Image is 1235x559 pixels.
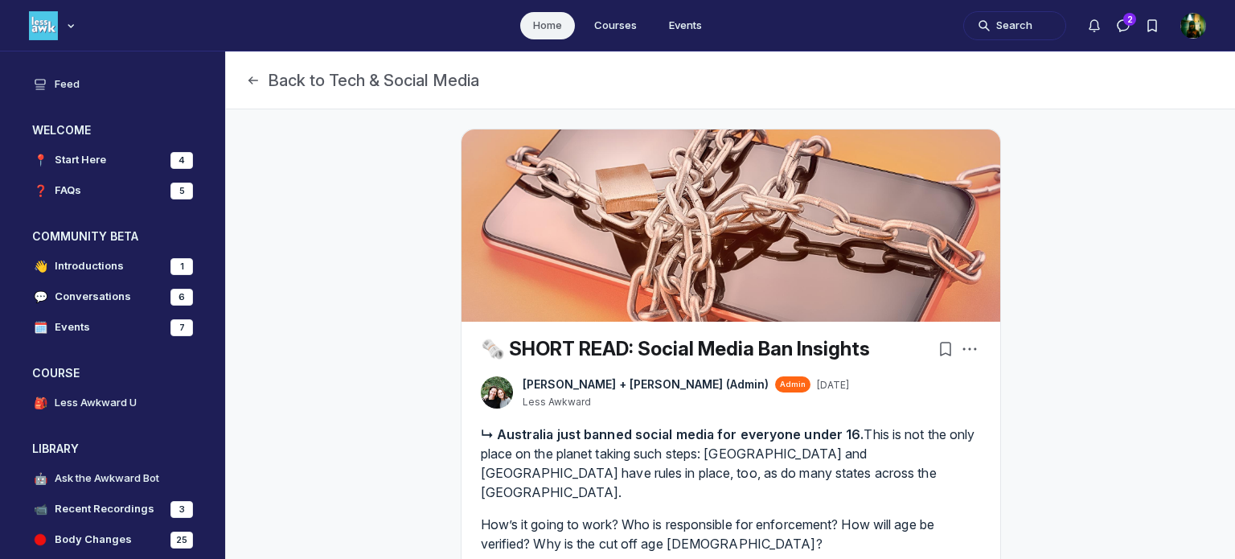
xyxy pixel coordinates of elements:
[462,129,1000,322] img: post cover image
[55,319,90,335] h4: Events
[1080,11,1109,40] button: Notifications
[32,365,80,381] h3: COURSE
[32,152,48,168] span: 📍
[32,122,91,138] h3: WELCOME
[19,177,206,204] a: ❓FAQs5
[19,389,206,417] a: 🎒Less Awkward U
[958,338,981,360] button: Post actions
[32,501,48,517] span: 📹
[19,117,206,143] button: WELCOMECollapse space
[32,183,48,199] span: ❓
[55,76,80,92] h4: Feed
[32,228,138,245] h3: COMMUNITY BETA
[55,258,124,274] h4: Introductions
[29,10,79,42] button: Less Awkward Hub logo
[19,495,206,523] a: 📹Recent Recordings3
[170,501,193,518] div: 3
[55,471,159,487] h4: Ask the Awkward Bot
[170,258,193,275] div: 1
[520,12,575,39] a: Home
[481,515,981,553] p: How’s it going to work? Who is responsible for enforcement? How will age be verified? Why is the ...
[32,258,48,274] span: 👋
[817,379,849,392] a: [DATE]
[55,289,131,305] h4: Conversations
[19,436,206,462] button: LIBRARYCollapse space
[481,337,870,360] a: 🗞️ SHORT READ: Social Media Ban Insights
[170,532,193,549] div: 25
[523,396,591,409] button: Less Awkward
[19,465,206,492] a: 🤖Ask the Awkward Bot
[29,11,58,40] img: Less Awkward Hub logo
[19,314,206,341] a: 🗓️Events7
[780,379,806,390] span: Admin
[32,395,48,411] span: 🎒
[1138,11,1167,40] button: Bookmarks
[481,426,864,442] strong: ↳ Australia just banned social media for everyone under 16.
[963,11,1066,40] button: Search
[170,289,193,306] div: 6
[32,319,48,335] span: 🗓️
[19,283,206,310] a: 💬Conversations6
[226,51,1235,109] header: Page Header
[32,441,79,457] h3: LIBRARY
[32,471,48,487] span: 🤖
[19,253,206,280] a: 👋Introductions1
[55,152,106,168] h4: Start Here
[170,152,193,169] div: 4
[523,376,769,393] a: View Cara + Vanessa (Admin) profile
[55,395,137,411] h4: Less Awkward U
[55,501,154,517] h4: Recent Recordings
[581,12,650,39] a: Courses
[19,146,206,174] a: 📍Start Here4
[1180,13,1206,39] button: User menu options
[19,71,206,98] a: Feed
[19,224,206,249] button: COMMUNITY BETACollapse space
[19,526,206,553] a: Body Changes25
[934,338,957,360] button: Bookmarks
[170,319,193,336] div: 7
[481,376,513,409] a: View Cara + Vanessa (Admin) profile
[1109,11,1138,40] button: Direct messages
[55,183,81,199] h4: FAQs
[481,425,981,502] p: This is not the only place on the planet taking such steps: [GEOGRAPHIC_DATA] and [GEOGRAPHIC_DAT...
[170,183,193,199] div: 5
[32,289,48,305] span: 💬
[19,360,206,386] button: COURSECollapse space
[55,532,132,548] h4: Body Changes
[656,12,715,39] a: Events
[245,69,479,92] button: Back to Tech & Social Media
[523,376,849,409] button: View Cara + Vanessa (Admin) profileAdmin[DATE]Less Awkward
